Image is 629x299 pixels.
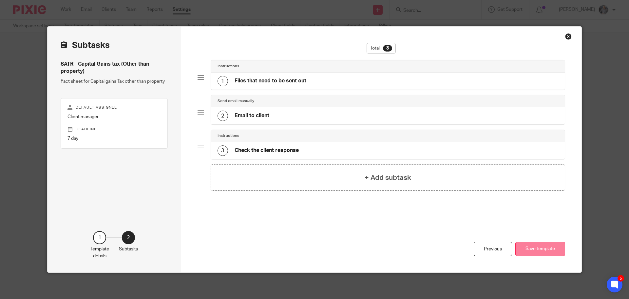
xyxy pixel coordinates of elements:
h4: Check the client response [235,147,299,154]
p: Template details [90,246,109,259]
p: Deadline [67,127,161,132]
div: Previous [474,242,512,256]
button: Save template [515,242,565,256]
p: 7 day [67,135,161,142]
div: 3 [218,145,228,156]
div: Total [367,43,396,53]
div: 1 [93,231,106,244]
div: Close this dialog window [565,33,572,40]
div: 5 [618,275,624,282]
div: 3 [383,45,392,52]
p: Subtasks [119,246,138,252]
h4: Files that need to be sent out [235,77,306,84]
h4: + Add subtask [365,173,411,183]
p: Default assignee [67,105,161,110]
div: 2 [218,111,228,121]
h4: SATR - Capital Gains tax (Other than property) [61,61,168,75]
p: Fact sheet for Capital gains Tax other than property [61,78,168,85]
h4: Send email manually [218,98,254,104]
div: 2 [122,231,135,244]
h4: Instructions [218,64,239,69]
div: 1 [218,76,228,86]
h2: Subtasks [61,40,110,51]
h4: Instructions [218,133,239,139]
h4: Email to client [235,112,269,119]
p: Client manager [67,114,161,120]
